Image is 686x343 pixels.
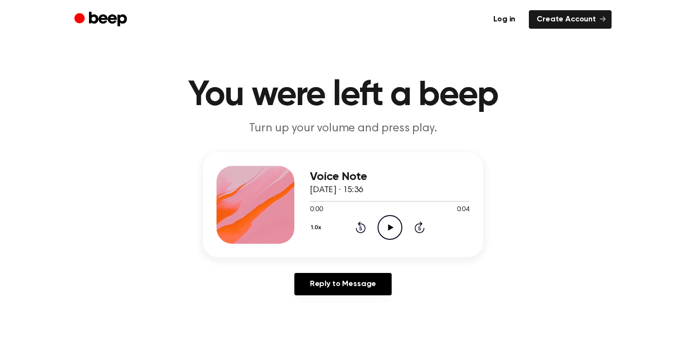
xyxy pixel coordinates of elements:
[457,205,469,215] span: 0:04
[486,10,523,29] a: Log in
[310,186,363,195] span: [DATE] · 15:36
[156,121,530,137] p: Turn up your volume and press play.
[294,273,392,295] a: Reply to Message
[529,10,612,29] a: Create Account
[74,10,129,29] a: Beep
[310,205,323,215] span: 0:00
[310,219,325,236] button: 1.0x
[94,78,592,113] h1: You were left a beep
[310,170,469,183] h3: Voice Note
